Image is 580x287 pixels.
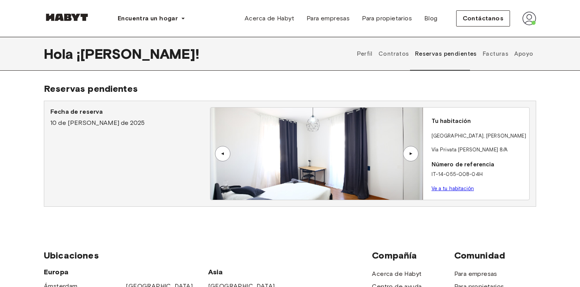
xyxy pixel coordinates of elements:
[210,108,423,200] img: Imagen de la habitación
[77,45,195,62] font: ¡[PERSON_NAME]
[219,151,225,156] font: ▲
[432,133,483,139] font: [GEOGRAPHIC_DATA]
[195,45,199,62] font: !
[432,171,483,177] font: IT-14-055-008-04H
[44,268,68,276] font: Europa
[44,45,73,62] font: Hola
[432,118,471,124] font: Tu habitación
[522,12,536,25] img: avatar
[432,161,495,168] font: Número de referencia
[483,133,526,139] font: , [PERSON_NAME]
[356,11,418,26] a: Para propietarios
[424,15,438,22] font: Blog
[372,250,417,261] font: Compañía
[514,50,533,57] font: Apoyo
[238,11,300,26] a: Acerca de Habyt
[432,186,474,191] a: Ve a tu habitación
[44,13,90,21] img: Habyt
[50,119,145,126] font: 10 de [PERSON_NAME] de 2025
[245,15,294,22] font: Acerca de Habyt
[483,50,508,57] font: Facturas
[432,147,508,153] font: Vía Privata [PERSON_NAME] 8/A
[415,50,477,57] font: Reservas pendientes
[208,268,223,276] font: Asia
[118,15,178,22] font: Encuentra un hogar
[354,37,536,71] div: pestañas de perfil de usuario
[300,11,356,26] a: Para empresas
[44,250,99,261] font: Ubicaciones
[454,250,505,261] font: Comunidad
[307,15,350,22] font: Para empresas
[112,11,192,26] button: Encuentra un hogar
[456,10,510,27] button: Contáctanos
[454,270,497,277] font: Para empresas
[362,15,412,22] font: Para propietarios
[50,108,103,115] font: Fecha de reserva
[357,50,373,57] font: Perfil
[418,11,444,26] a: Blog
[372,270,422,277] font: Acerca de Habyt
[463,15,503,22] font: Contáctanos
[372,269,422,279] a: Acerca de Habyt
[408,151,414,156] font: ▲
[454,269,497,279] a: Para empresas
[378,50,409,57] font: Contratos
[44,83,138,94] font: Reservas pendientes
